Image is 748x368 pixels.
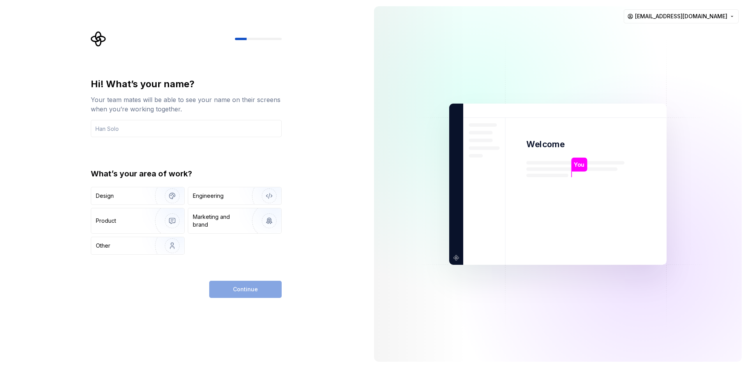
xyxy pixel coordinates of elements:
div: Your team mates will be able to see your name on their screens when you’re working together. [91,95,282,114]
div: Hi! What’s your name? [91,78,282,90]
div: Other [96,242,110,250]
p: You [574,160,584,169]
p: Welcome [526,139,565,150]
div: Engineering [193,192,224,200]
div: Marketing and brand [193,213,245,229]
input: Han Solo [91,120,282,137]
button: [EMAIL_ADDRESS][DOMAIN_NAME] [624,9,739,23]
div: Design [96,192,114,200]
svg: Supernova Logo [91,31,106,47]
div: What’s your area of work? [91,168,282,179]
span: [EMAIL_ADDRESS][DOMAIN_NAME] [635,12,727,20]
div: Product [96,217,116,225]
